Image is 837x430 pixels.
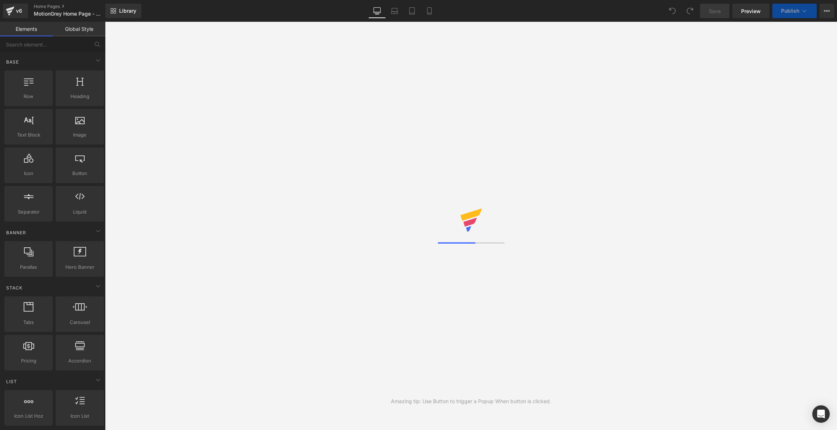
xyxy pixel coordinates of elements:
[7,170,50,177] span: Icon
[683,4,697,18] button: Redo
[403,4,421,18] a: Tablet
[391,397,551,405] div: Amazing tip: Use Button to trigger a Popup When button is clicked.
[58,208,102,216] span: Liquid
[781,8,799,14] span: Publish
[732,4,769,18] a: Preview
[7,131,50,139] span: Text Block
[58,93,102,100] span: Heading
[3,4,28,18] a: v6
[58,263,102,271] span: Hero Banner
[5,58,20,65] span: Base
[7,93,50,100] span: Row
[105,4,141,18] a: New Library
[15,6,24,16] div: v6
[58,412,102,420] span: Icon List
[368,4,386,18] a: Desktop
[58,131,102,139] span: Image
[34,11,104,17] span: MotionGrey Home Page - SS - Default
[58,319,102,326] span: Carousel
[7,357,50,365] span: Pricing
[741,7,761,15] span: Preview
[812,405,830,423] div: Open Intercom Messenger
[709,7,721,15] span: Save
[53,22,105,36] a: Global Style
[5,378,18,385] span: List
[5,229,27,236] span: Banner
[7,412,50,420] span: Icon List Hoz
[386,4,403,18] a: Laptop
[421,4,438,18] a: Mobile
[772,4,817,18] button: Publish
[7,319,50,326] span: Tabs
[820,4,834,18] button: More
[5,284,23,291] span: Stack
[34,4,117,9] a: Home Pages
[58,170,102,177] span: Button
[119,8,136,14] span: Library
[7,208,50,216] span: Separator
[665,4,680,18] button: Undo
[7,263,50,271] span: Parallax
[58,357,102,365] span: Accordion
